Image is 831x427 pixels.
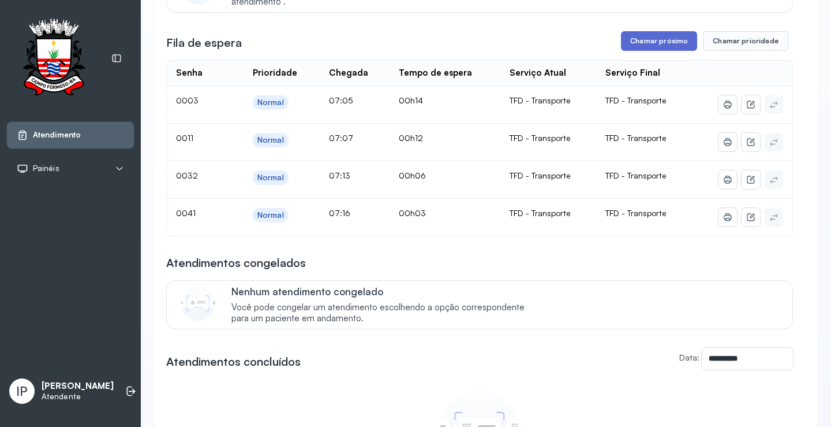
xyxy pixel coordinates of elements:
p: [PERSON_NAME] [42,381,114,392]
span: TFD - Transporte [605,170,666,180]
span: 07:13 [329,170,350,180]
div: Normal [257,173,284,183]
button: Chamar prioridade [703,31,788,51]
div: TFD - Transporte [510,170,587,181]
span: 07:05 [329,95,353,105]
a: Atendimento [17,129,124,141]
span: 00h12 [399,133,423,143]
span: 00h14 [399,95,423,105]
img: Imagem de CalloutCard [181,286,215,321]
span: 0011 [176,133,193,143]
span: 07:07 [329,133,353,143]
div: TFD - Transporte [510,95,587,106]
div: Normal [257,135,284,145]
span: 0041 [176,208,196,218]
div: Serviço Atual [510,68,566,79]
span: Painéis [33,164,59,173]
div: Chegada [329,68,368,79]
button: Chamar próximo [621,31,697,51]
span: 07:16 [329,208,350,218]
div: Normal [257,210,284,220]
div: Senha [176,68,203,79]
span: 0032 [176,170,198,180]
span: TFD - Transporte [605,95,666,105]
p: Nenhum atendimento congelado [231,285,537,298]
div: TFD - Transporte [510,133,587,143]
span: 00h03 [399,208,426,218]
span: Você pode congelar um atendimento escolhendo a opção correspondente para um paciente em andamento. [231,302,537,324]
span: TFD - Transporte [605,208,666,218]
div: Prioridade [253,68,297,79]
img: Logotipo do estabelecimento [12,18,95,99]
h3: Atendimentos congelados [166,255,306,271]
h3: Atendimentos concluídos [166,354,301,370]
span: TFD - Transporte [605,133,666,143]
div: Serviço Final [605,68,660,79]
span: 00h06 [399,170,426,180]
h3: Fila de espera [166,35,242,51]
div: Tempo de espera [399,68,472,79]
span: Atendimento [33,130,81,140]
div: Normal [257,98,284,107]
p: Atendente [42,392,114,402]
span: 0003 [176,95,199,105]
label: Data: [679,352,699,362]
div: TFD - Transporte [510,208,587,218]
